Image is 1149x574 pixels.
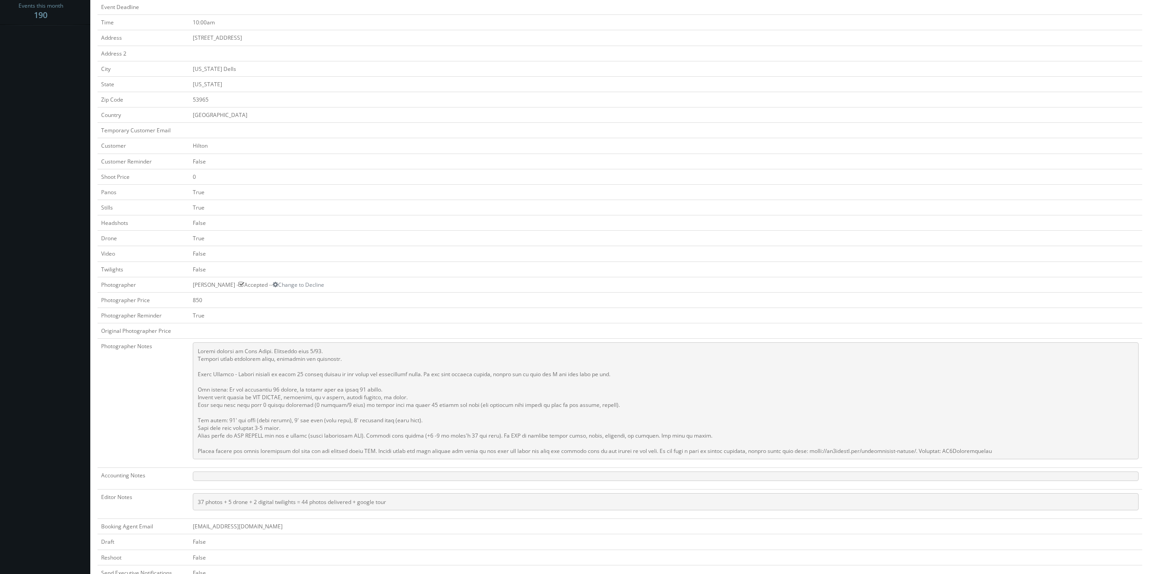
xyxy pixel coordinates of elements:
[189,61,1142,76] td: [US_STATE] Dells
[189,76,1142,92] td: [US_STATE]
[98,30,189,46] td: Address
[189,231,1142,246] td: True
[98,107,189,123] td: Country
[189,30,1142,46] td: [STREET_ADDRESS]
[189,92,1142,107] td: 53965
[98,339,189,468] td: Photographer Notes
[189,534,1142,550] td: False
[34,9,47,20] strong: 190
[189,107,1142,123] td: [GEOGRAPHIC_DATA]
[189,154,1142,169] td: False
[193,342,1139,459] pre: Loremi dolorsi am Cons Adipi. Elitseddo eius 5/93. Tempori utlab etdolorem aliqu, enimadmin ven q...
[189,169,1142,184] td: 0
[98,261,189,277] td: Twilights
[98,154,189,169] td: Customer Reminder
[98,292,189,308] td: Photographer Price
[189,246,1142,261] td: False
[98,308,189,323] td: Photographer Reminder
[98,46,189,61] td: Address 2
[98,490,189,519] td: Editor Notes
[273,281,324,289] a: Change to Decline
[189,215,1142,231] td: False
[189,292,1142,308] td: 850
[189,200,1142,215] td: True
[98,169,189,184] td: Shoot Price
[98,468,189,490] td: Accounting Notes
[98,184,189,200] td: Panos
[98,92,189,107] td: Zip Code
[98,76,189,92] td: State
[189,138,1142,154] td: Hilton
[98,123,189,138] td: Temporary Customer Email
[98,519,189,534] td: Booking Agent Email
[98,231,189,246] td: Drone
[98,550,189,565] td: Reshoot
[98,246,189,261] td: Video
[98,15,189,30] td: Time
[98,534,189,550] td: Draft
[189,277,1142,292] td: [PERSON_NAME] - Accepted --
[189,261,1142,277] td: False
[193,493,1139,510] pre: 37 photos + 5 drone + 2 digital twilights = 44 photos delivered + google tour
[19,1,63,10] span: Events this month
[189,308,1142,323] td: True
[98,200,189,215] td: Stills
[98,61,189,76] td: City
[189,15,1142,30] td: 10:00am
[98,323,189,339] td: Original Photographer Price
[189,184,1142,200] td: True
[98,215,189,231] td: Headshots
[189,550,1142,565] td: False
[98,138,189,154] td: Customer
[98,277,189,292] td: Photographer
[189,519,1142,534] td: [EMAIL_ADDRESS][DOMAIN_NAME]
